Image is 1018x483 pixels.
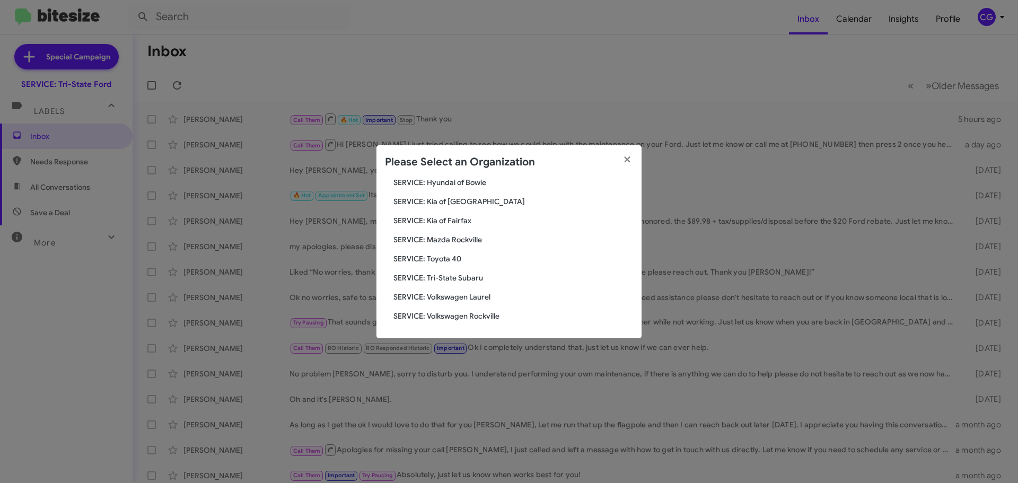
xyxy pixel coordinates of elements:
[393,215,633,226] span: SERVICE: Kia of Fairfax
[393,253,633,264] span: SERVICE: Toyota 40
[393,196,633,207] span: SERVICE: Kia of [GEOGRAPHIC_DATA]
[393,292,633,302] span: SERVICE: Volkswagen Laurel
[393,311,633,321] span: SERVICE: Volkswagen Rockville
[393,177,633,188] span: SERVICE: Hyundai of Bowie
[393,234,633,245] span: SERVICE: Mazda Rockville
[385,154,535,171] h2: Please Select an Organization
[393,273,633,283] span: SERVICE: Tri-State Subaru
